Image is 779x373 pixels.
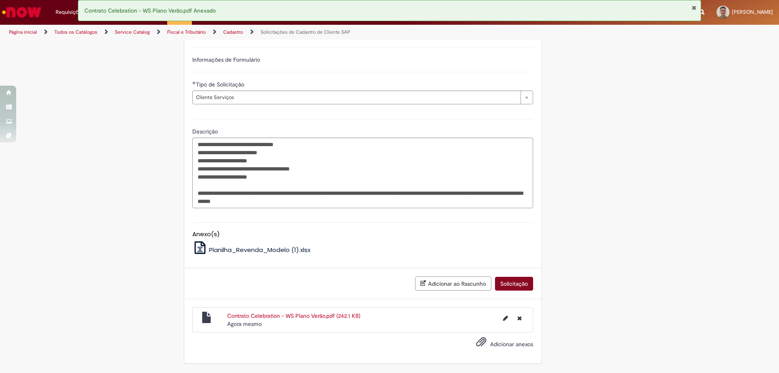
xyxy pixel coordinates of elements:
span: Requisições [56,8,84,16]
a: Todos os Catálogos [54,29,97,35]
ul: Trilhas de página [6,25,513,40]
span: Contrato Celebration - WS Plano Verão.pdf Anexado [84,7,216,14]
a: Planilha_Revenda_Modelo (1).xlsx [192,246,311,254]
button: Excluir Contrato Celebration - WS Plano Verão.pdf [512,312,527,325]
span: Agora mesmo [227,320,262,328]
textarea: Descrição [192,138,533,208]
button: Solicitação [495,277,533,291]
a: Solicitações de Cadastro de Cliente SAP [260,29,350,35]
img: ServiceNow [1,4,43,20]
time: 29/09/2025 15:20:03 [227,320,262,328]
span: Descrição [192,128,219,135]
button: Editar nome de arquivo Contrato Celebration - WS Plano Verão.pdf [498,312,513,325]
label: Informações de Formulário [192,56,260,63]
h5: Anexo(s) [192,231,533,238]
button: Fechar Notificação [691,4,697,11]
a: Página inicial [9,29,37,35]
span: Cliente Serviços [196,91,516,104]
span: Adicionar anexos [490,341,533,348]
a: Cadastro [223,29,243,35]
a: Service Catalog [115,29,150,35]
button: Adicionar ao Rascunho [415,276,491,291]
button: Adicionar anexos [474,334,488,353]
span: Obrigatório Preenchido [192,81,196,84]
a: Contrato Celebration - WS Plano Verão.pdf (242.1 KB) [227,312,360,319]
span: Tipo de Solicitação [196,81,246,88]
a: Fiscal e Tributário [167,29,206,35]
span: [PERSON_NAME] [732,9,773,15]
span: Planilha_Revenda_Modelo (1).xlsx [209,246,310,254]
